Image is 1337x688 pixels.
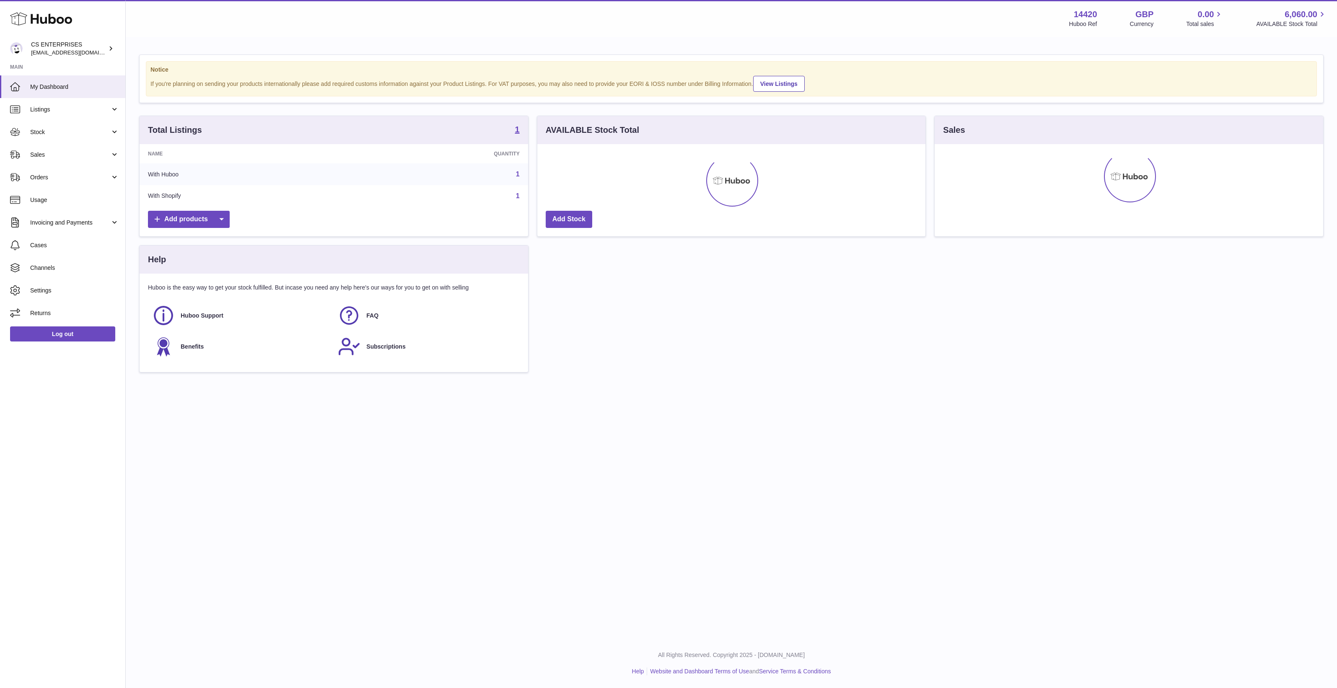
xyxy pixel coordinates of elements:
span: Settings [30,287,119,295]
div: Currency [1130,20,1154,28]
span: Subscriptions [366,343,405,351]
td: With Shopify [140,185,349,207]
h3: AVAILABLE Stock Total [546,124,639,136]
div: Huboo Ref [1069,20,1097,28]
span: Usage [30,196,119,204]
h3: Total Listings [148,124,202,136]
li: and [647,667,831,675]
span: 0.00 [1198,9,1214,20]
span: Invoicing and Payments [30,219,110,227]
div: CS ENTERPRISES [31,41,106,57]
a: View Listings [753,76,805,92]
span: [EMAIL_ADDRESS][DOMAIN_NAME] [31,49,123,56]
a: Subscriptions [338,335,515,358]
p: Huboo is the easy way to get your stock fulfilled. But incase you need any help here's our ways f... [148,284,520,292]
a: 1 [516,171,520,178]
a: 1 [516,192,520,199]
img: internalAdmin-14420@internal.huboo.com [10,42,23,55]
a: 6,060.00 AVAILABLE Stock Total [1256,9,1327,28]
strong: GBP [1135,9,1153,20]
span: Sales [30,151,110,159]
strong: 1 [515,125,520,134]
h3: Sales [943,124,965,136]
div: If you're planning on sending your products internationally please add required customs informati... [150,75,1312,92]
a: 0.00 Total sales [1186,9,1223,28]
span: Returns [30,309,119,317]
strong: 14420 [1074,9,1097,20]
strong: Notice [150,66,1312,74]
span: Stock [30,128,110,136]
span: My Dashboard [30,83,119,91]
a: Website and Dashboard Terms of Use [650,668,749,675]
h3: Help [148,254,166,265]
span: Listings [30,106,110,114]
a: Add products [148,211,230,228]
a: Log out [10,326,115,341]
a: 1 [515,125,520,135]
span: Huboo Support [181,312,223,320]
span: AVAILABLE Stock Total [1256,20,1327,28]
th: Name [140,144,349,163]
span: Channels [30,264,119,272]
span: 6,060.00 [1285,9,1317,20]
a: Add Stock [546,211,592,228]
a: Huboo Support [152,304,329,327]
span: FAQ [366,312,378,320]
span: Orders [30,173,110,181]
span: Benefits [181,343,204,351]
a: Benefits [152,335,329,358]
p: All Rights Reserved. Copyright 2025 - [DOMAIN_NAME] [132,651,1330,659]
a: Service Terms & Conditions [759,668,831,675]
th: Quantity [349,144,528,163]
a: Help [632,668,644,675]
td: With Huboo [140,163,349,185]
a: FAQ [338,304,515,327]
span: Total sales [1186,20,1223,28]
span: Cases [30,241,119,249]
